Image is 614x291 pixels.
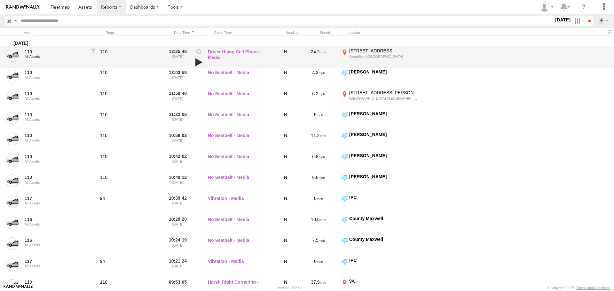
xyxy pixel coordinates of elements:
a: Terms and Conditions [577,286,610,290]
div: Version: 308.01 [278,286,302,290]
div: 24.2 [299,48,338,68]
label: Click to View Event Location [340,90,420,110]
label: No Seatbelt - Media [208,132,272,151]
div: 0 [299,195,338,214]
label: 13:25:48 [DATE] [166,48,190,68]
div: © Copyright 2025 - [547,286,610,290]
div: 5 [299,111,338,131]
div: N [274,153,297,172]
div: [PERSON_NAME] [349,69,419,75]
label: No Seatbelt - Media [208,90,272,110]
label: Vibration - Media [208,195,272,214]
label: No Seatbelt - Media [208,111,272,131]
label: Click to View Event Location [340,69,420,89]
div: All Assets [25,243,87,247]
div: [PERSON_NAME] [349,111,419,117]
a: 110 [25,154,87,159]
i: ? [579,2,589,12]
label: Search Query [13,16,19,26]
div: [PERSON_NAME] [349,174,419,180]
a: 110 [25,91,87,96]
label: Click to View Event Location [340,236,420,256]
div: Filter to this asset's events [90,48,97,68]
div: 110 [100,154,162,159]
label: No Seatbelt - Media [208,69,272,89]
span: Refresh [606,29,614,35]
label: No Seatbelt - Media [208,174,272,194]
div: All Assets [25,138,87,142]
div: All Assets [25,118,87,121]
div: N [274,195,297,214]
div: [STREET_ADDRESS][PERSON_NAME] [349,90,419,96]
label: View Event Parameters [193,49,204,58]
div: 11.2 [299,132,338,151]
div: N [274,69,297,89]
div: 9A [349,278,419,284]
div: 110 [100,91,162,96]
div: All Assets [25,201,87,205]
div: 110 [100,133,162,138]
div: IPC [349,195,419,200]
div: IPC [349,257,419,263]
div: 110 [100,70,162,75]
a: 116 [25,237,87,243]
div: 94 [100,195,162,201]
div: All Assets [25,55,87,58]
a: 110 [25,49,87,55]
label: 10:59:03 [DATE] [166,132,190,151]
div: N [274,132,297,151]
div: [STREET_ADDRESS] [349,48,419,54]
label: No Seatbelt - Media [208,153,272,172]
label: Click to View Event Location [340,48,420,68]
a: 110 [25,174,87,180]
div: N [274,48,297,68]
a: View Attached Media (Video) [193,58,204,67]
a: 110 [25,70,87,75]
label: Click to View Event Location [340,257,420,277]
label: Search Filter Options [572,16,586,26]
div: 7.5 [299,236,338,256]
div: All Assets [25,159,87,163]
label: 10:24:19 [DATE] [166,236,190,256]
div: All Assets [25,76,87,80]
label: Click to View Event Location [340,153,420,172]
div: All Assets [25,96,87,100]
div: 110 [100,174,162,180]
div: All Assets [25,180,87,184]
div: N [274,257,297,277]
div: Click to Sort [172,30,196,35]
div: 6.2 [299,90,338,110]
a: 116 [25,217,87,222]
div: 6.8 [299,153,338,172]
img: rand-logo.svg [6,5,40,9]
div: Brandon Hickerson [537,2,556,12]
label: Click to View Event Location [340,111,420,131]
div: 110 [100,112,162,118]
div: N [274,216,297,235]
a: 110 [25,133,87,138]
label: No Seatbelt - Media [208,236,272,256]
label: Click to View Event Location [340,132,420,151]
label: Click to View Event Location [340,174,420,194]
a: 117 [25,195,87,201]
label: [DATE] [554,16,572,23]
label: No Seatbelt - Media [208,216,272,235]
div: 0 [299,257,338,277]
a: Visit our Website [4,285,33,291]
div: [PERSON_NAME] [349,153,419,158]
label: Export results as... [598,16,609,26]
label: 10:39:42 [DATE] [166,195,190,214]
div: N [274,90,297,110]
div: N [274,111,297,131]
label: Vibration - Media [208,257,272,277]
div: 110 [100,49,162,55]
a: 117 [25,258,87,264]
a: 110 [25,279,87,285]
div: County Maxwell [349,236,419,242]
div: N [274,174,297,194]
div: All Assets [25,222,87,226]
div: 10.6 [299,216,338,235]
div: [GEOGRAPHIC_DATA],[GEOGRAPHIC_DATA] [349,96,419,101]
div: 4.3 [299,69,338,89]
div: 110 [100,279,162,285]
